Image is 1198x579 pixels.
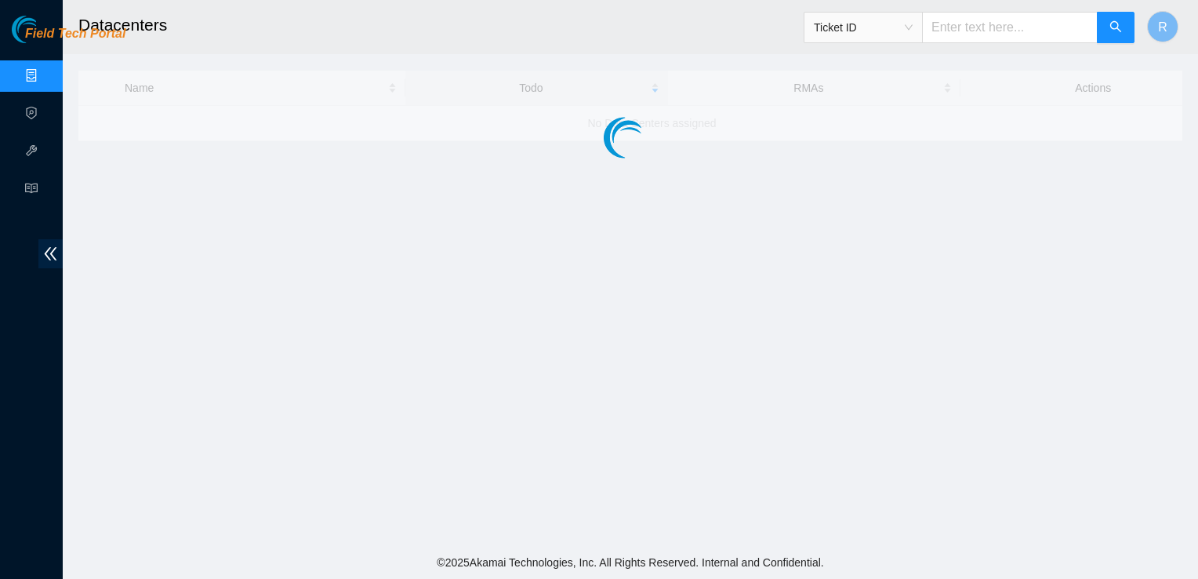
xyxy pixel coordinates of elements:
[1097,12,1134,43] button: search
[1147,11,1178,42] button: R
[922,12,1098,43] input: Enter text here...
[12,28,125,49] a: Akamai TechnologiesField Tech Portal
[63,546,1198,579] footer: © 2025 Akamai Technologies, Inc. All Rights Reserved. Internal and Confidential.
[1109,20,1122,35] span: search
[12,16,79,43] img: Akamai Technologies
[25,175,38,206] span: read
[25,27,125,42] span: Field Tech Portal
[38,239,63,268] span: double-left
[814,16,913,39] span: Ticket ID
[1158,17,1167,37] span: R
